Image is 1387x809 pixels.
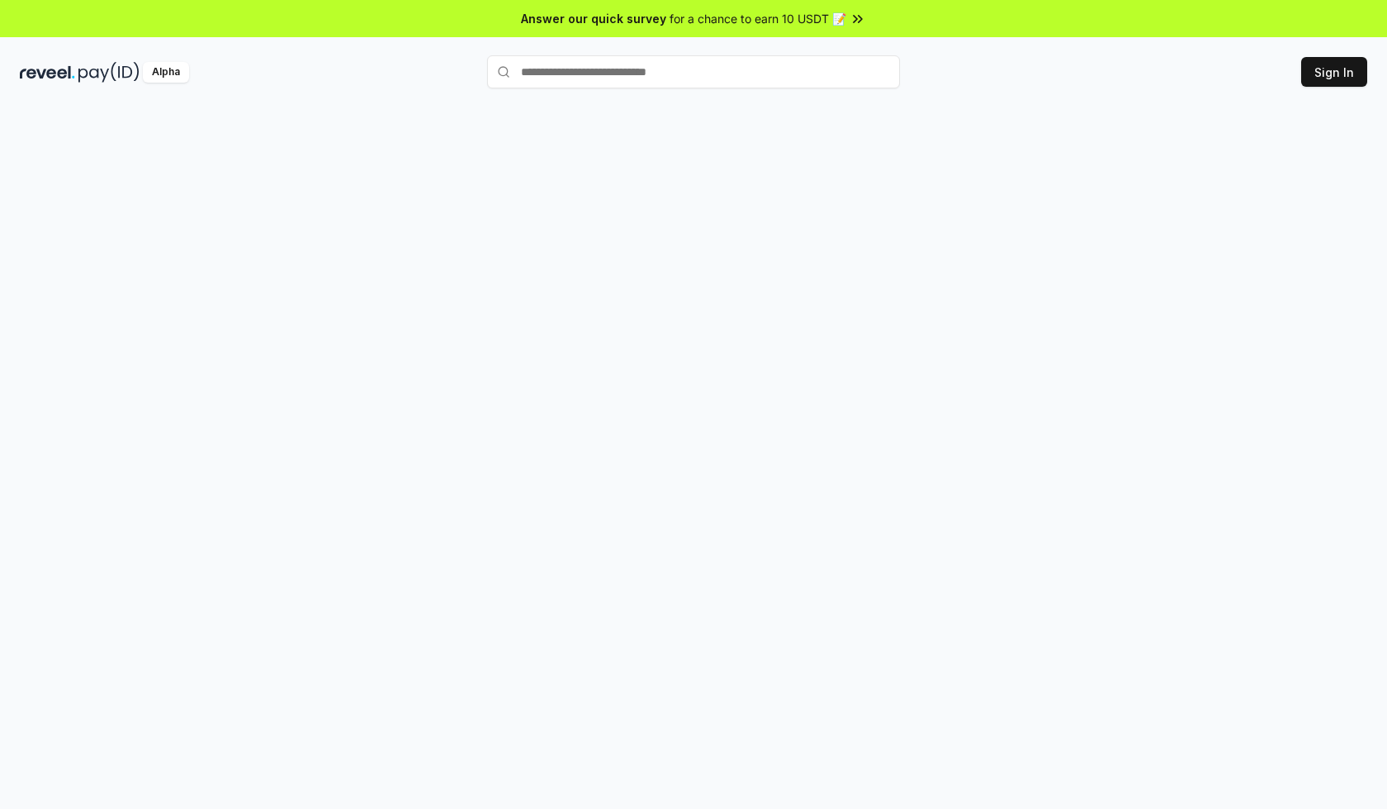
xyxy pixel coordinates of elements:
[521,10,666,27] span: Answer our quick survey
[1301,57,1367,87] button: Sign In
[78,62,140,83] img: pay_id
[143,62,189,83] div: Alpha
[670,10,846,27] span: for a chance to earn 10 USDT 📝
[20,62,75,83] img: reveel_dark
